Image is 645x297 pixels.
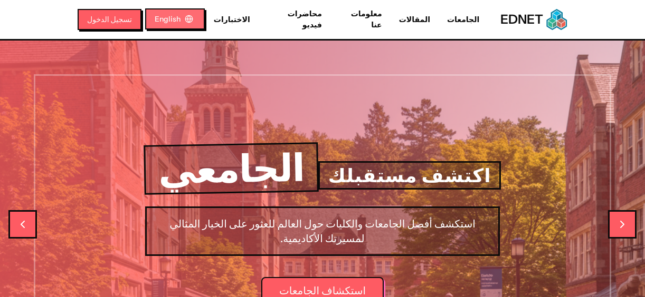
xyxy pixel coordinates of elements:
p: استكشف أفضل الجامعات والكليات حول العالم للعثور على الخيار المثالي لمسيرتك الأكاديمية. [145,206,500,256]
h2: اكتشف مستقبلك [318,161,501,190]
a: الجامعات [439,14,488,25]
span: EDNET [500,11,543,28]
a: محاضرات فيديو [259,8,330,31]
a: المقالات [391,14,439,25]
a: الاختبارات [205,14,259,25]
button: Next slide [608,210,637,239]
button: English [145,8,205,29]
a: EDNETEDNET [500,9,567,30]
button: تسجيل الدخول [78,9,141,30]
h1: الجامعي [144,142,319,195]
button: Previous slide [8,210,37,239]
a: معلومات عنا [330,8,391,31]
img: EDNET [546,9,567,30]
